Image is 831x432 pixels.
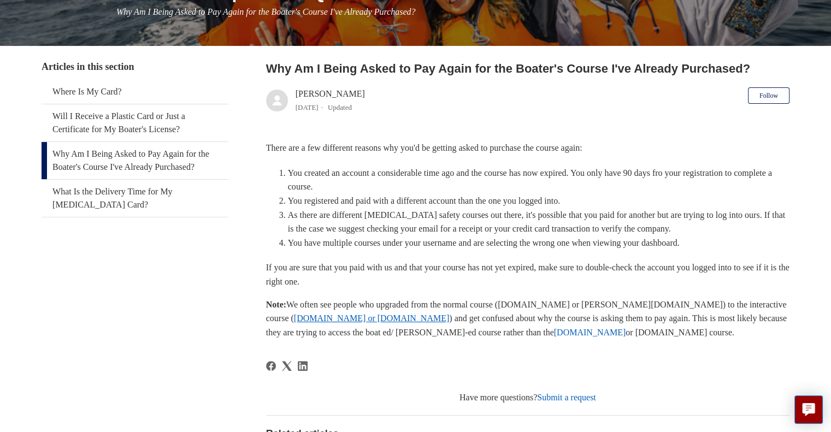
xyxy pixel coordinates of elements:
[288,208,789,236] li: As there are different [MEDICAL_DATA] safety courses out there, it's possible that you paid for a...
[288,194,789,208] li: You registered and paid with a different account than the one you logged into.
[554,328,626,337] a: [DOMAIN_NAME]
[537,393,596,402] a: Submit a request
[266,141,789,155] p: There are a few different reasons why you'd be getting asked to purchase the course again:
[288,166,789,194] li: You created an account a considerable time ago and the course has now expired. You only have 90 d...
[116,7,415,16] span: Why Am I Being Asked to Pay Again for the Boater's Course I've Already Purchased?
[266,60,789,78] h2: Why Am I Being Asked to Pay Again for the Boater's Course I've Already Purchased?
[288,236,789,250] li: You have multiple courses under your username and are selecting the wrong one when viewing your d...
[266,298,789,340] p: We often see people who upgraded from the normal course ([DOMAIN_NAME] or [PERSON_NAME][DOMAIN_NA...
[298,361,308,371] a: LinkedIn
[328,103,352,111] li: Updated
[42,104,228,141] a: Will I Receive a Plastic Card or Just a Certificate for My Boater's License?
[296,87,365,114] div: [PERSON_NAME]
[282,361,292,371] a: X Corp
[298,361,308,371] svg: Share this page on LinkedIn
[294,313,449,323] a: [DOMAIN_NAME] or [DOMAIN_NAME]
[748,87,789,104] button: Follow Article
[266,261,789,288] p: If you are sure that you paid with us and that your course has not yet expired, make sure to doub...
[42,80,228,104] a: Where Is My Card?
[266,391,789,404] div: Have more questions?
[266,361,276,371] a: Facebook
[266,300,286,309] strong: Note:
[42,180,228,217] a: What Is the Delivery Time for My [MEDICAL_DATA] Card?
[296,103,319,111] time: 03/01/2024, 14:51
[794,395,823,424] button: Live chat
[42,142,228,179] a: Why Am I Being Asked to Pay Again for the Boater's Course I've Already Purchased?
[282,361,292,371] svg: Share this page on X Corp
[42,61,134,72] span: Articles in this section
[266,361,276,371] svg: Share this page on Facebook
